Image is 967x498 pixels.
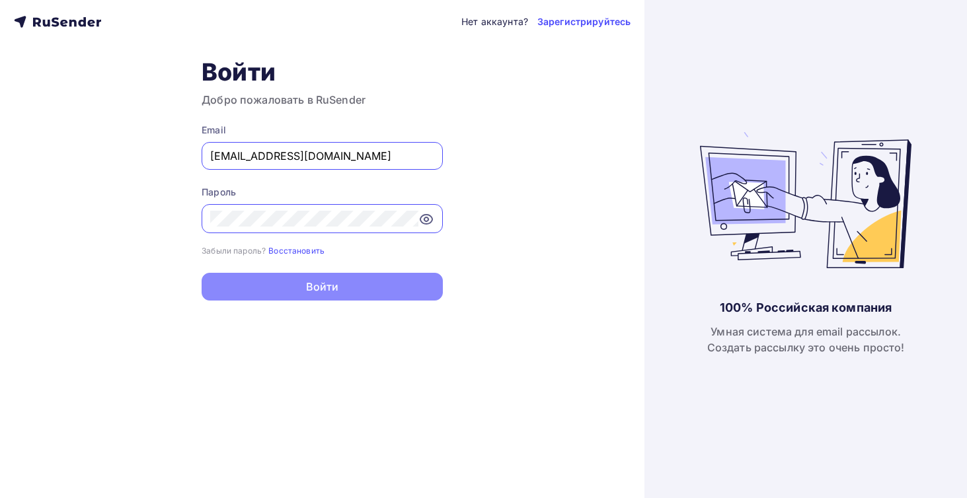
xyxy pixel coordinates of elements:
[461,15,528,28] div: Нет аккаунта?
[202,246,266,256] small: Забыли пароль?
[202,186,443,199] div: Пароль
[202,92,443,108] h3: Добро пожаловать в RuSender
[537,15,631,28] a: Зарегистрируйтесь
[202,124,443,137] div: Email
[210,148,434,164] input: Укажите свой email
[268,246,325,256] small: Восстановить
[720,300,892,316] div: 100% Российская компания
[707,324,905,355] div: Умная система для email рассылок. Создать рассылку это очень просто!
[268,244,325,256] a: Восстановить
[202,273,443,301] button: Войти
[202,57,443,87] h1: Войти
